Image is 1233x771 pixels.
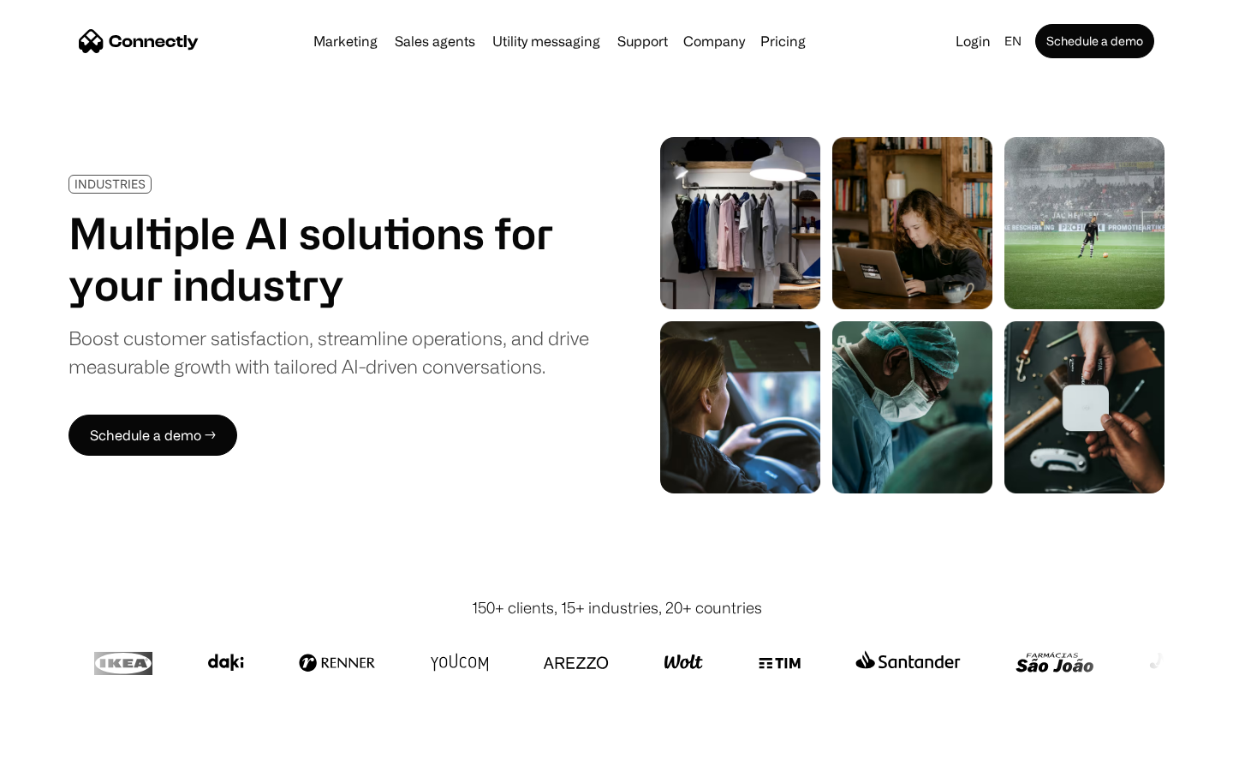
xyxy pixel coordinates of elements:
div: INDUSTRIES [74,177,146,190]
ul: Language list [34,741,103,765]
a: Support [611,34,675,48]
a: Login [949,29,998,53]
a: Schedule a demo [1035,24,1154,58]
div: en [1004,29,1022,53]
a: home [79,28,199,54]
a: Marketing [307,34,384,48]
aside: Language selected: English [17,739,103,765]
div: Boost customer satisfaction, streamline operations, and drive measurable growth with tailored AI-... [68,324,589,380]
div: Company [683,29,745,53]
div: 150+ clients, 15+ industries, 20+ countries [472,596,762,619]
a: Schedule a demo → [68,415,237,456]
div: en [998,29,1032,53]
a: Utility messaging [485,34,607,48]
a: Sales agents [388,34,482,48]
div: Company [678,29,750,53]
h1: Multiple AI solutions for your industry [68,207,589,310]
a: Pricing [753,34,813,48]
